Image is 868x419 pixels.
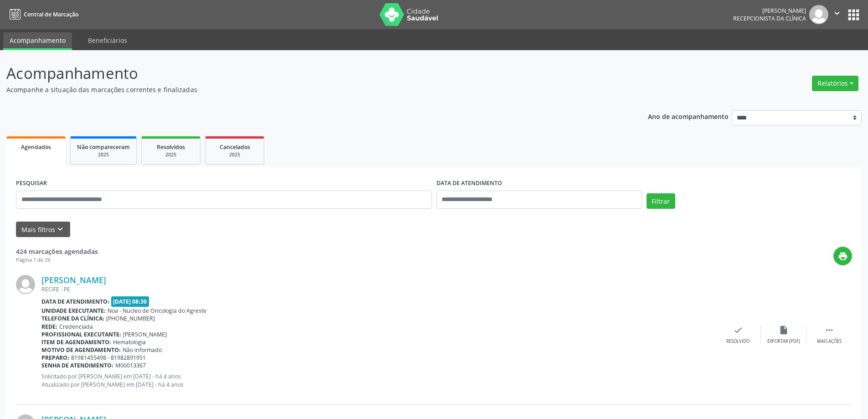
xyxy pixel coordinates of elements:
label: PESQUISAR [16,176,47,191]
p: Ano de acompanhamento [648,110,729,122]
a: Central de Marcação [6,7,78,22]
i:  [832,8,842,18]
button: Filtrar [647,193,675,209]
b: Preparo: [41,354,69,362]
div: 2025 [77,151,130,158]
a: [PERSON_NAME] [41,275,106,285]
i: insert_drive_file [779,325,789,335]
button: apps [846,7,862,23]
strong: 424 marcações agendadas [16,247,98,256]
i: print [838,251,848,261]
a: Beneficiários [82,32,134,48]
i: keyboard_arrow_down [55,224,65,234]
b: Profissional executante: [41,331,121,338]
div: 2025 [148,151,194,158]
div: 2025 [212,151,257,158]
b: Senha de atendimento: [41,362,113,369]
img: img [16,275,35,294]
p: Solicitado por [PERSON_NAME] em [DATE] - há 4 anos Atualizado por [PERSON_NAME] em [DATE] - há 4 ... [41,372,715,388]
span: Hematologia [113,338,146,346]
img: img [809,5,828,24]
button:  [828,5,846,24]
span: [DATE] 08:30 [111,296,149,307]
div: [PERSON_NAME] [733,7,806,15]
span: [PHONE_NUMBER] [106,315,155,322]
span: Não informado [123,346,162,354]
button: print [833,247,852,265]
i:  [824,325,834,335]
div: Mais ações [817,338,842,345]
span: M00013367 [115,362,146,369]
span: Noa - Nucleo de Oncologia do Agreste [108,307,206,315]
span: Recepcionista da clínica [733,15,806,22]
div: Exportar (PDF) [767,338,800,345]
b: Rede: [41,323,57,331]
span: Credenciada [59,323,93,331]
i: check [733,325,743,335]
b: Motivo de agendamento: [41,346,121,354]
b: Unidade executante: [41,307,106,315]
b: Item de agendamento: [41,338,111,346]
div: Página 1 de 29 [16,256,98,264]
span: Resolvidos [157,143,185,151]
b: Data de atendimento: [41,298,109,305]
div: Resolvido [726,338,750,345]
span: [PERSON_NAME] [123,331,167,338]
p: Acompanhamento [6,62,605,85]
span: 81981455498 - 81982891951 [71,354,146,362]
a: Acompanhamento [3,32,72,50]
span: Agendados [21,143,51,151]
div: RECIFE - PE [41,285,715,293]
label: DATA DE ATENDIMENTO [437,176,502,191]
span: Cancelados [220,143,250,151]
p: Acompanhe a situação das marcações correntes e finalizadas [6,85,605,94]
span: Não compareceram [77,143,130,151]
b: Telefone da clínica: [41,315,104,322]
span: Central de Marcação [24,10,78,18]
button: Relatórios [812,76,858,91]
button: Mais filtroskeyboard_arrow_down [16,222,70,238]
